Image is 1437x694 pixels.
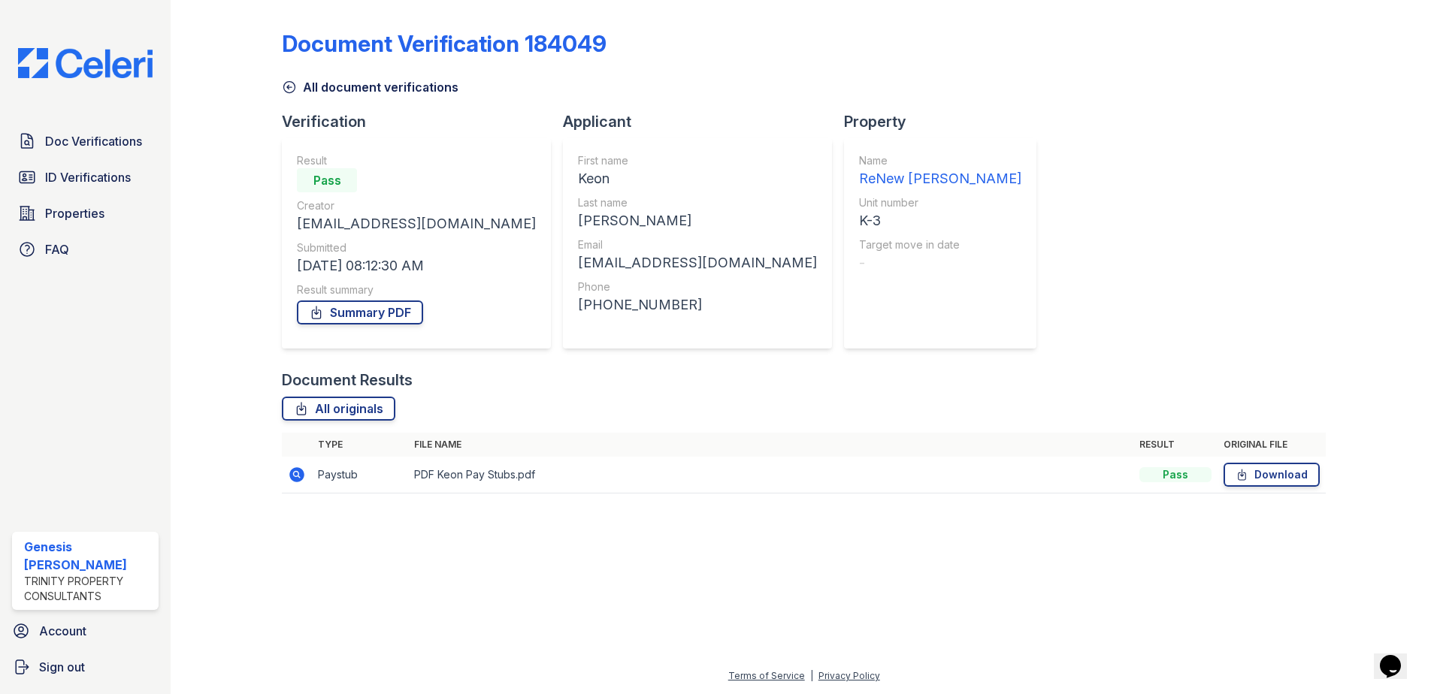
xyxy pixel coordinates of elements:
[859,153,1021,189] a: Name ReNew [PERSON_NAME]
[39,658,85,676] span: Sign out
[1133,433,1218,457] th: Result
[728,670,805,681] a: Terms of Service
[297,282,536,297] div: Result summary
[297,168,357,192] div: Pass
[45,168,131,186] span: ID Verifications
[1374,634,1422,679] iframe: chat widget
[6,616,165,646] a: Account
[12,234,159,264] a: FAQ
[859,195,1021,210] div: Unit number
[859,168,1021,189] div: ReNew [PERSON_NAME]
[297,213,536,234] div: [EMAIL_ADDRESS][DOMAIN_NAME]
[297,300,423,324] a: Summary PDF
[297,153,536,168] div: Result
[39,622,86,640] span: Account
[578,252,817,273] div: [EMAIL_ADDRESS][DOMAIN_NAME]
[859,153,1021,168] div: Name
[282,111,563,132] div: Verification
[297,198,536,213] div: Creator
[408,457,1133,493] td: PDF Keon Pay Stubs.pdf
[1139,467,1212,482] div: Pass
[282,78,458,96] a: All document verifications
[578,279,817,294] div: Phone
[45,204,104,222] span: Properties
[24,538,153,574] div: Genesis [PERSON_NAME]
[282,397,395,421] a: All originals
[859,252,1021,273] div: -
[282,30,607,57] div: Document Verification 184049
[810,670,813,681] div: |
[578,210,817,231] div: [PERSON_NAME]
[578,168,817,189] div: Keon
[859,210,1021,231] div: K-3
[859,237,1021,252] div: Target move in date
[6,652,165,682] a: Sign out
[578,237,817,252] div: Email
[282,370,413,391] div: Document Results
[12,162,159,192] a: ID Verifications
[563,111,844,132] div: Applicant
[408,433,1133,457] th: File name
[312,433,408,457] th: Type
[45,132,142,150] span: Doc Verifications
[1218,433,1326,457] th: Original file
[12,126,159,156] a: Doc Verifications
[578,294,817,315] div: [PHONE_NUMBER]
[6,48,165,78] img: CE_Logo_Blue-a8612792a0a2168367f1c8372b55b34899dd931a85d93a1a3d3e32e68fde9ad4.png
[45,240,69,258] span: FAQ
[844,111,1048,132] div: Property
[12,198,159,228] a: Properties
[1224,463,1320,487] a: Download
[297,255,536,276] div: [DATE] 08:12:30 AM
[578,153,817,168] div: First name
[578,195,817,210] div: Last name
[818,670,880,681] a: Privacy Policy
[312,457,408,493] td: Paystub
[297,240,536,255] div: Submitted
[24,574,153,604] div: Trinity Property Consultants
